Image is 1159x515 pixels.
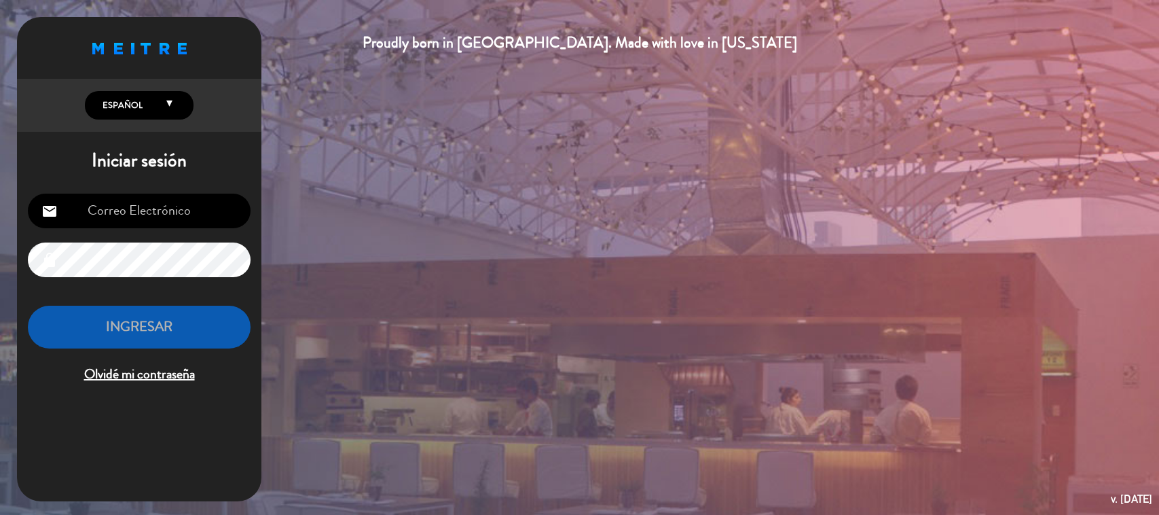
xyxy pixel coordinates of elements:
[41,203,58,219] i: email
[17,149,261,173] h1: Iniciar sesión
[28,306,251,349] button: INGRESAR
[99,99,143,112] span: Español
[41,252,58,268] i: lock
[28,194,251,228] input: Correo Electrónico
[1111,490,1152,508] div: v. [DATE]
[28,363,251,386] span: Olvidé mi contraseña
